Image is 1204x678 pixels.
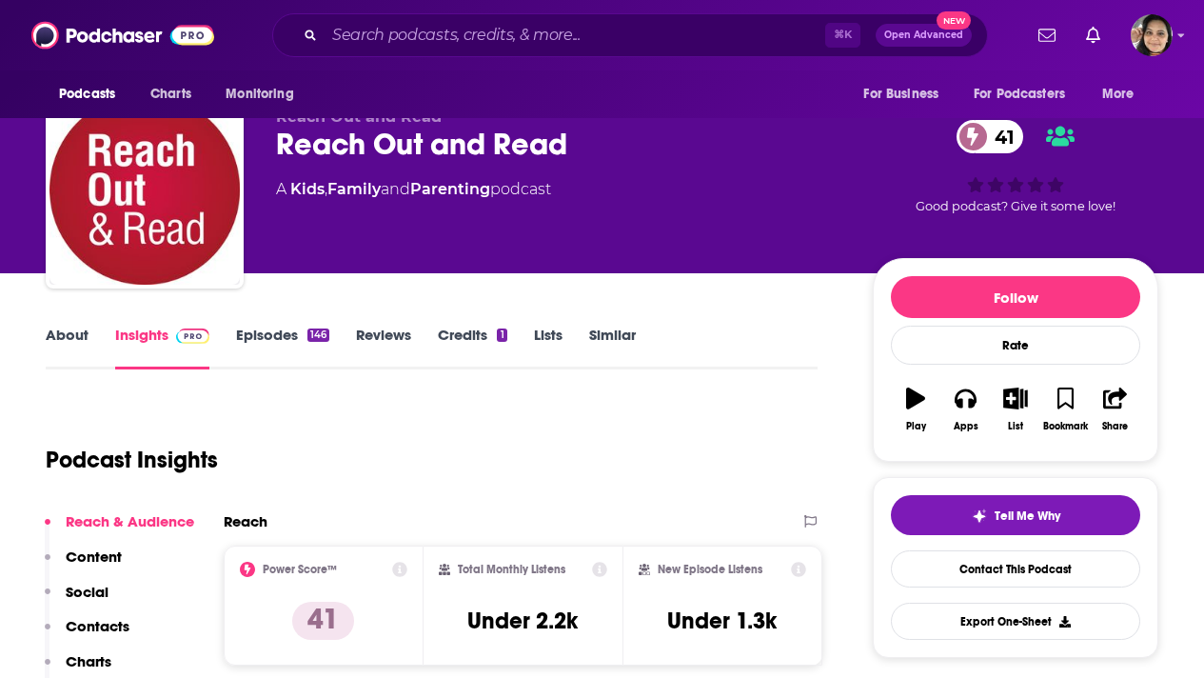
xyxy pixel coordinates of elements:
[976,120,1024,153] span: 41
[224,512,267,530] h2: Reach
[46,76,140,112] button: open menu
[176,329,209,344] img: Podchaser Pro
[825,23,860,48] span: ⌘ K
[46,326,89,369] a: About
[46,446,218,474] h1: Podcast Insights
[66,617,129,635] p: Contacts
[1043,421,1088,432] div: Bookmark
[212,76,318,112] button: open menu
[45,617,129,652] button: Contacts
[150,81,191,108] span: Charts
[940,375,990,444] button: Apps
[891,375,940,444] button: Play
[138,76,203,112] a: Charts
[226,81,293,108] span: Monitoring
[891,276,1140,318] button: Follow
[1102,421,1128,432] div: Share
[1131,14,1173,56] img: User Profile
[327,180,381,198] a: Family
[974,81,1065,108] span: For Podcasters
[1078,19,1108,51] a: Show notifications dropdown
[272,13,988,57] div: Search podcasts, credits, & more...
[45,583,109,618] button: Social
[937,11,971,30] span: New
[236,326,329,369] a: Episodes146
[1091,375,1140,444] button: Share
[1131,14,1173,56] button: Show profile menu
[884,30,963,40] span: Open Advanced
[891,603,1140,640] button: Export One-Sheet
[876,24,972,47] button: Open AdvancedNew
[66,583,109,601] p: Social
[891,326,1140,365] div: Rate
[589,326,636,369] a: Similar
[667,607,777,635] h3: Under 1.3k
[325,20,825,50] input: Search podcasts, credits, & more...
[1040,375,1090,444] button: Bookmark
[325,180,327,198] span: ,
[410,180,490,198] a: Parenting
[891,495,1140,535] button: tell me why sparkleTell Me Why
[66,652,111,670] p: Charts
[263,563,337,576] h2: Power Score™
[307,329,329,342] div: 146
[381,180,410,198] span: and
[863,81,938,108] span: For Business
[49,94,240,285] img: Reach Out and Read
[891,550,1140,588] a: Contact This Podcast
[534,326,563,369] a: Lists
[66,512,194,530] p: Reach & Audience
[438,326,506,369] a: Credits1
[906,421,926,432] div: Play
[954,421,978,432] div: Apps
[467,607,578,635] h3: Under 2.2k
[290,180,325,198] a: Kids
[850,76,962,112] button: open menu
[458,563,565,576] h2: Total Monthly Listens
[356,326,411,369] a: Reviews
[31,17,214,53] img: Podchaser - Follow, Share and Rate Podcasts
[1102,81,1135,108] span: More
[1131,14,1173,56] span: Logged in as shelbyjanner
[972,508,987,524] img: tell me why sparkle
[873,108,1158,226] div: 41Good podcast? Give it some love!
[45,512,194,548] button: Reach & Audience
[961,76,1093,112] button: open menu
[292,602,354,640] p: 41
[995,508,1060,524] span: Tell Me Why
[1008,421,1023,432] div: List
[115,326,209,369] a: InsightsPodchaser Pro
[66,548,122,566] p: Content
[276,178,551,201] div: A podcast
[45,548,122,583] button: Content
[1031,19,1063,51] a: Show notifications dropdown
[59,81,115,108] span: Podcasts
[497,329,506,342] div: 1
[957,120,1024,153] a: 41
[658,563,762,576] h2: New Episode Listens
[916,199,1115,213] span: Good podcast? Give it some love!
[1089,76,1158,112] button: open menu
[991,375,1040,444] button: List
